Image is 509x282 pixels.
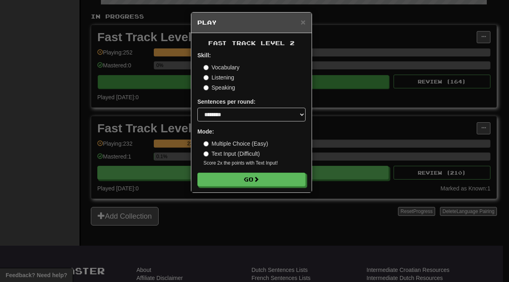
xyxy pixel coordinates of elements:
button: Close [301,18,306,26]
button: Go [197,173,306,186]
h5: Play [197,19,306,27]
label: Listening [203,73,234,81]
label: Text Input (Difficult) [203,150,260,158]
input: Text Input (Difficult) [203,151,209,157]
span: Fast Track Level 2 [208,40,295,46]
small: Score 2x the points with Text Input ! [203,160,306,167]
span: × [301,17,306,27]
input: Vocabulary [203,65,209,70]
label: Multiple Choice (Easy) [203,140,268,148]
input: Speaking [203,85,209,90]
strong: Skill: [197,52,211,58]
label: Vocabulary [203,63,239,71]
strong: Mode: [197,128,214,135]
label: Sentences per round: [197,98,256,106]
input: Listening [203,75,209,80]
label: Speaking [203,84,235,92]
input: Multiple Choice (Easy) [203,141,209,146]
